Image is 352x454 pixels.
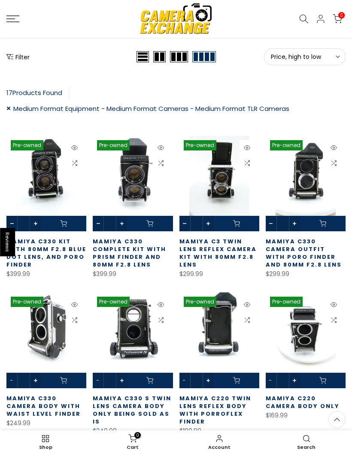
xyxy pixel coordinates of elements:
a: 0 Cart [89,433,176,452]
div: $299.99 [179,269,259,279]
div: Products Found [6,87,69,98]
a: Mamiya C220 Twin Lens Reflex Body with Porroflex Finder [179,394,251,426]
a: Mamiya C330 Kit with 80MM F2.8 Blue Dot Lens, and Poro Finder [6,237,86,269]
div: $399.99 [93,269,173,279]
span: Search [267,445,346,450]
button: Show filters [6,52,30,61]
a: Shop [2,433,89,452]
a: Mamiya C330 Camera Outfit with Poro Finder and 80MM f2.8 Lens [266,237,342,269]
button: Price, high to low [264,48,346,65]
span: 0 [134,432,141,439]
span: Cart [94,445,172,450]
a: Medium Format Equipment - Medium Format Cameras - Medium Format TLR Cameras [6,103,289,114]
a: 0 [333,14,342,24]
div: $249.99 [6,418,86,429]
a: Account [176,433,263,452]
a: Mamiya C330 S Twin Lens Camera Body Only being sold AS IS [93,394,171,426]
span: 17 [6,88,12,97]
a: Mamiya C220 Camera Body Only [266,394,340,410]
div: $399.99 [6,269,86,279]
span: 0 [338,12,345,18]
a: Search [263,433,350,452]
div: $169.99 [266,410,346,421]
span: Shop [6,445,85,450]
div: $299.99 [266,269,346,279]
a: Mamiya C3 Twin Lens Reflex Camera Kit with 80MM F2.8 Lens [179,237,257,269]
a: Mamiya C330 Complete Kit with Prism Finder and 80MM F2.8 Lens [93,237,166,269]
a: Mamiya C330 Camera Body with Waist Level Finder [6,394,81,418]
a: Back to the top [328,411,346,428]
span: Price, high to low [271,53,339,61]
div: $249.99 [93,426,173,436]
div: $199.99 [179,426,259,436]
span: Account [180,445,259,450]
